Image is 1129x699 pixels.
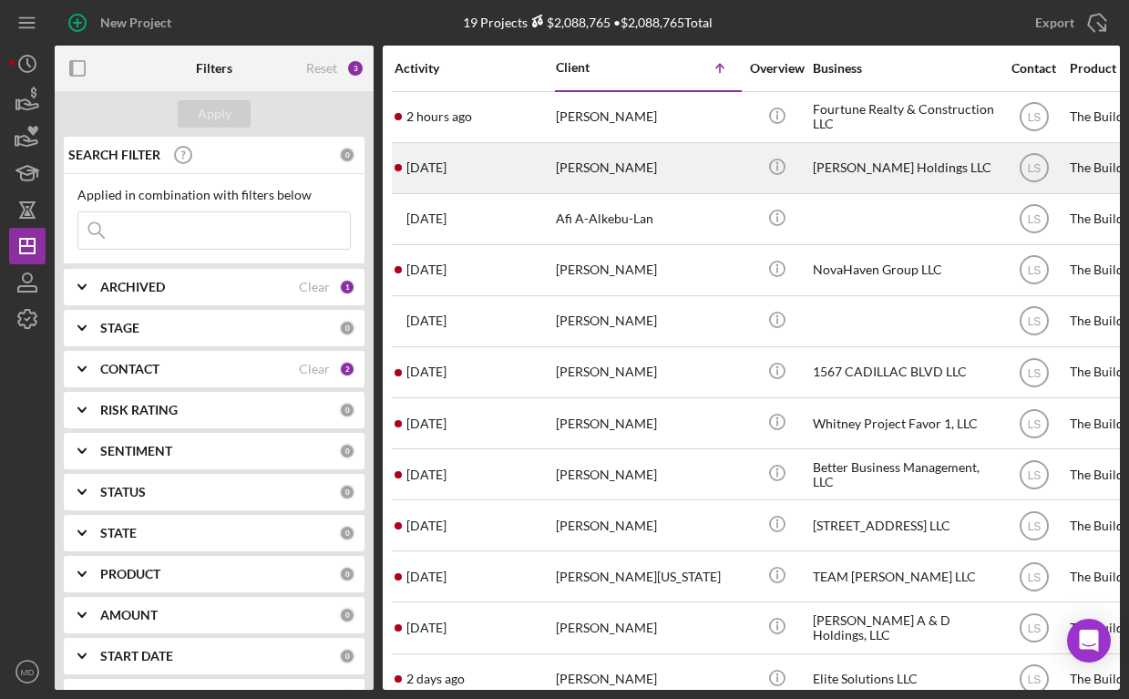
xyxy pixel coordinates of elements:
[395,61,554,76] div: Activity
[100,444,172,458] b: SENTIMENT
[9,653,46,690] button: MD
[743,61,811,76] div: Overview
[339,484,355,500] div: 0
[406,365,446,379] time: 2025-10-04 01:34
[339,607,355,623] div: 0
[556,348,738,396] div: [PERSON_NAME]
[100,526,137,540] b: STATE
[406,672,465,686] time: 2025-10-13 17:10
[813,144,995,192] div: [PERSON_NAME] Holdings LLC
[1027,468,1041,481] text: LS
[339,566,355,582] div: 0
[528,15,611,30] div: $2,088,765
[346,59,364,77] div: 3
[406,211,446,226] time: 2025-10-07 16:11
[339,361,355,377] div: 2
[100,321,139,335] b: STAGE
[556,552,738,601] div: [PERSON_NAME][US_STATE]
[68,148,160,162] b: SEARCH FILTER
[339,443,355,459] div: 0
[1067,619,1111,663] div: Open Intercom Messenger
[299,362,330,376] div: Clear
[100,649,173,663] b: START DATE
[813,399,995,447] div: Whitney Project Favor 1, LLC
[100,485,146,499] b: STATUS
[556,144,738,192] div: [PERSON_NAME]
[1027,366,1041,379] text: LS
[556,246,738,294] div: [PERSON_NAME]
[813,246,995,294] div: NovaHaven Group LLC
[406,416,446,431] time: 2025-09-16 05:25
[339,648,355,664] div: 0
[406,519,446,533] time: 2025-10-11 15:58
[306,61,337,76] div: Reset
[1027,571,1041,583] text: LS
[1027,162,1041,175] text: LS
[406,262,446,277] time: 2025-10-03 21:48
[77,188,351,202] div: Applied in combination with filters below
[1027,315,1041,328] text: LS
[813,501,995,550] div: [STREET_ADDRESS] LLC
[339,402,355,418] div: 0
[556,450,738,499] div: [PERSON_NAME]
[556,60,647,75] div: Client
[406,621,446,635] time: 2025-10-03 18:09
[406,160,446,175] time: 2025-08-27 22:37
[556,603,738,652] div: [PERSON_NAME]
[100,5,171,41] div: New Project
[339,320,355,336] div: 0
[556,93,738,141] div: [PERSON_NAME]
[813,603,995,652] div: [PERSON_NAME] A & D Holdings, LLC
[198,100,231,128] div: Apply
[1027,264,1041,277] text: LS
[406,314,446,328] time: 2025-10-07 15:56
[1017,5,1120,41] button: Export
[813,61,995,76] div: Business
[1027,213,1041,226] text: LS
[299,280,330,294] div: Clear
[813,450,995,499] div: Better Business Management, LLC
[21,667,35,677] text: MD
[178,100,251,128] button: Apply
[339,279,355,295] div: 1
[813,552,995,601] div: TEAM [PERSON_NAME] LLC
[1027,622,1041,635] text: LS
[1027,519,1041,532] text: LS
[339,147,355,163] div: 0
[1000,61,1068,76] div: Contact
[556,399,738,447] div: [PERSON_NAME]
[556,501,738,550] div: [PERSON_NAME]
[100,362,159,376] b: CONTACT
[1027,417,1041,430] text: LS
[1027,673,1041,686] text: LS
[1027,111,1041,124] text: LS
[100,608,158,622] b: AMOUNT
[100,280,165,294] b: ARCHIVED
[406,570,446,584] time: 2025-09-23 22:41
[813,348,995,396] div: 1567 CADILLAC BLVD LLC
[556,195,738,243] div: Afi A-Alkebu-Lan
[100,403,178,417] b: RISK RATING
[406,468,446,482] time: 2025-10-10 18:32
[55,5,190,41] button: New Project
[813,93,995,141] div: Fourtune Realty & Construction LLC
[1035,5,1074,41] div: Export
[339,525,355,541] div: 0
[406,109,472,124] time: 2025-10-15 22:03
[463,15,713,30] div: 19 Projects • $2,088,765 Total
[196,61,232,76] b: Filters
[100,567,160,581] b: PRODUCT
[556,297,738,345] div: [PERSON_NAME]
